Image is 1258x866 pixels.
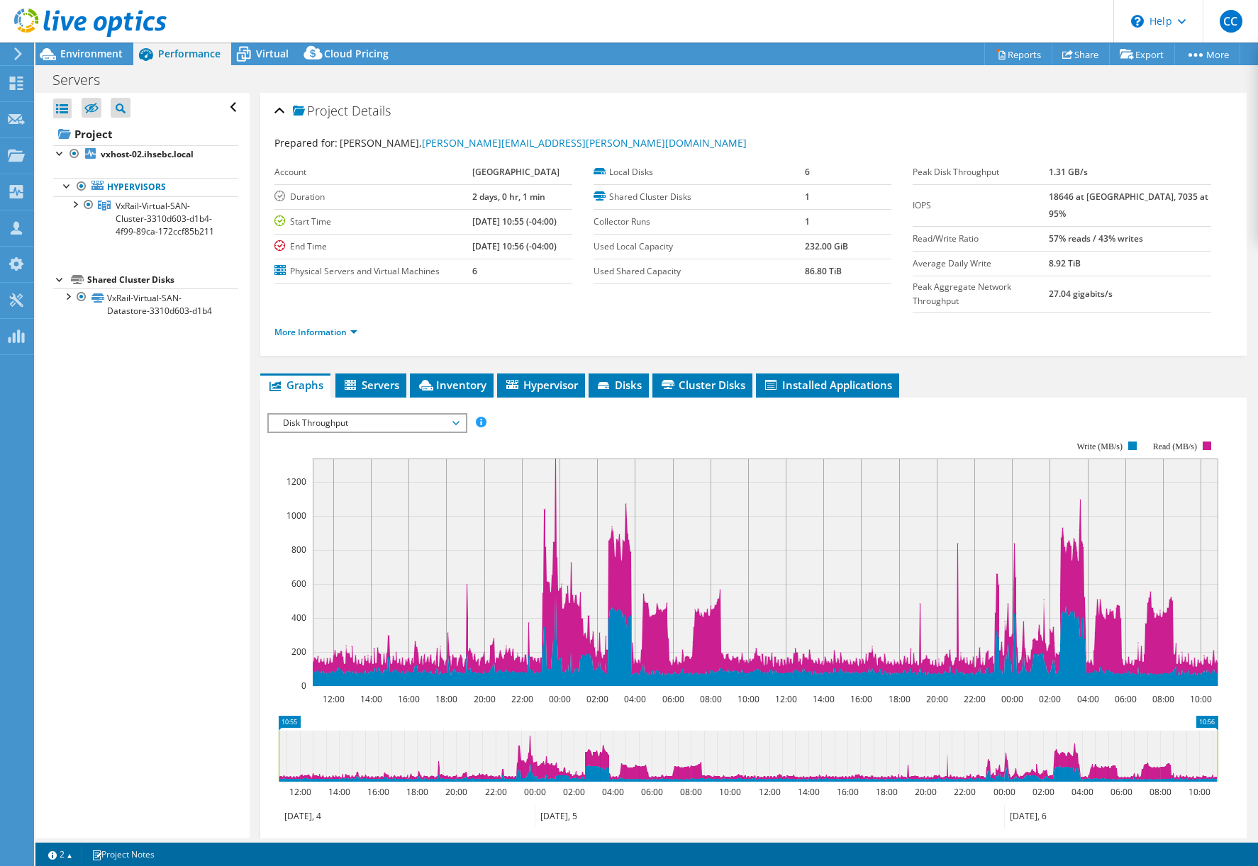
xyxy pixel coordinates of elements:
b: 8.92 TiB [1049,257,1081,269]
text: 22:00 [511,693,533,705]
text: 10:00 [718,786,740,798]
b: 6 [805,166,810,178]
label: Used Shared Capacity [594,264,805,279]
text: 08:00 [679,786,701,798]
text: 14:00 [812,693,834,705]
text: 14:00 [797,786,819,798]
span: Inventory [417,378,486,392]
text: 02:00 [1032,786,1054,798]
span: Installed Applications [763,378,892,392]
span: Servers [343,378,399,392]
span: Cluster Disks [659,378,745,392]
b: vxhost-02.ihsebc.local [101,148,194,160]
text: 14:00 [360,693,382,705]
span: Virtual [256,47,289,60]
text: 04:00 [623,693,645,705]
text: 02:00 [586,693,608,705]
text: 10:00 [1189,693,1211,705]
a: VxRail-Virtual-SAN-Cluster-3310d603-d1b4-4f99-89ca-172ccf85b211 [53,196,238,240]
b: 18646 at [GEOGRAPHIC_DATA], 7035 at 95% [1049,191,1208,220]
label: Shared Cluster Disks [594,190,805,204]
b: 57% reads / 43% writes [1049,232,1143,244]
text: 06:00 [1114,693,1136,705]
text: 1200 [286,476,306,488]
text: 12:00 [758,786,780,798]
text: 00:00 [548,693,570,705]
label: Peak Disk Throughput [913,165,1048,179]
text: 20:00 [445,786,467,798]
text: 22:00 [953,786,975,798]
text: 12:00 [322,693,344,705]
a: Export [1109,43,1175,65]
text: 200 [291,646,306,658]
text: 20:00 [925,693,947,705]
a: Reports [984,43,1052,65]
text: 0 [301,680,306,692]
label: Prepared for: [274,136,338,150]
span: Disk Throughput [276,415,458,432]
span: Cloud Pricing [324,47,389,60]
text: 00:00 [1001,693,1023,705]
h1: Servers [46,72,122,88]
text: 18:00 [406,786,428,798]
text: 12:00 [774,693,796,705]
text: 04:00 [1071,786,1093,798]
span: Performance [158,47,221,60]
text: 16:00 [850,693,872,705]
label: Duration [274,190,472,204]
text: 400 [291,612,306,624]
a: Project Notes [82,845,165,863]
text: 20:00 [914,786,936,798]
text: 06:00 [1110,786,1132,798]
b: [DATE] 10:55 (-04:00) [472,215,557,227]
a: VxRail-Virtual-SAN-Datastore-3310d603-d1b4 [53,288,238,320]
b: 6 [472,265,477,277]
text: 800 [291,544,306,556]
a: [PERSON_NAME][EMAIL_ADDRESS][PERSON_NAME][DOMAIN_NAME] [422,136,747,150]
text: 18:00 [435,693,457,705]
b: 1 [805,191,810,203]
a: 2 [38,845,82,863]
text: 08:00 [1149,786,1171,798]
a: More [1174,43,1240,65]
label: Used Local Capacity [594,240,805,254]
label: IOPS [913,198,1048,213]
label: Peak Aggregate Network Throughput [913,280,1048,308]
text: 06:00 [640,786,662,798]
span: Graphs [267,378,323,392]
label: Read/Write Ratio [913,232,1048,246]
text: 02:00 [1038,693,1060,705]
text: 14:00 [328,786,350,798]
a: Share [1052,43,1110,65]
label: Local Disks [594,165,805,179]
text: 02:00 [562,786,584,798]
text: 16:00 [367,786,389,798]
b: [GEOGRAPHIC_DATA] [472,166,560,178]
text: 22:00 [963,693,985,705]
text: 16:00 [397,693,419,705]
b: [DATE] 10:56 (-04:00) [472,240,557,252]
a: More Information [274,326,357,338]
span: VxRail-Virtual-SAN-Cluster-3310d603-d1b4-4f99-89ca-172ccf85b211 [116,200,214,237]
b: 232.00 GiB [805,240,848,252]
b: 2 days, 0 hr, 1 min [472,191,545,203]
label: Physical Servers and Virtual Machines [274,264,472,279]
span: Details [352,102,391,119]
label: Start Time [274,215,472,229]
text: 12:00 [289,786,311,798]
span: [PERSON_NAME], [340,136,747,150]
a: Project [53,123,238,145]
text: 20:00 [473,693,495,705]
label: Average Daily Write [913,257,1048,271]
span: Environment [60,47,123,60]
text: 600 [291,578,306,590]
text: 18:00 [875,786,897,798]
text: 08:00 [699,693,721,705]
b: 27.04 gigabits/s [1049,288,1113,300]
text: 16:00 [836,786,858,798]
text: 10:00 [1188,786,1210,798]
text: Write (MB/s) [1076,442,1123,451]
text: 1000 [286,510,306,522]
span: Project [293,104,348,118]
span: Disks [596,378,642,392]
